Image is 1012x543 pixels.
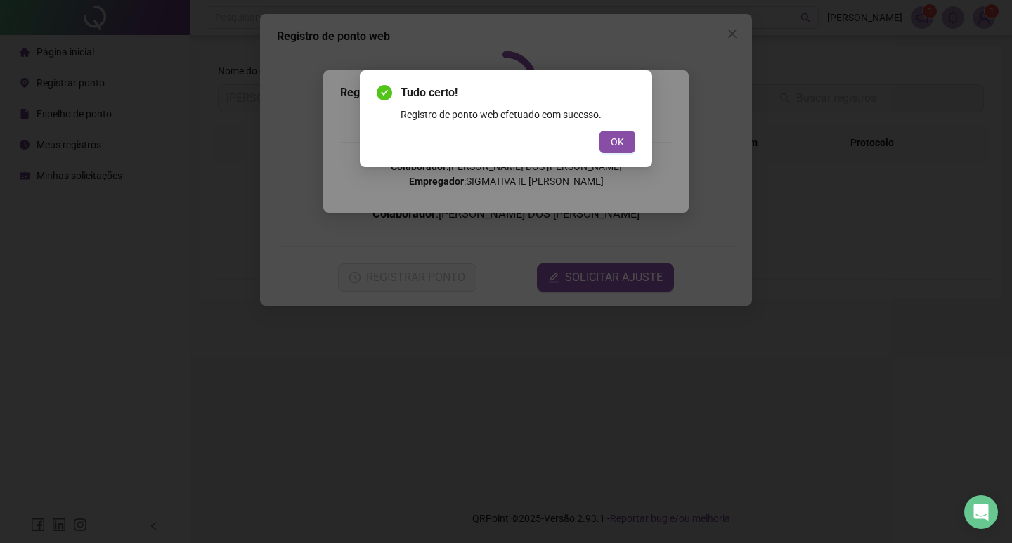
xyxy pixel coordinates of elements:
[377,85,392,100] span: check-circle
[401,107,635,122] div: Registro de ponto web efetuado com sucesso.
[599,131,635,153] button: OK
[964,495,998,529] div: Open Intercom Messenger
[611,134,624,150] span: OK
[401,84,635,101] span: Tudo certo!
